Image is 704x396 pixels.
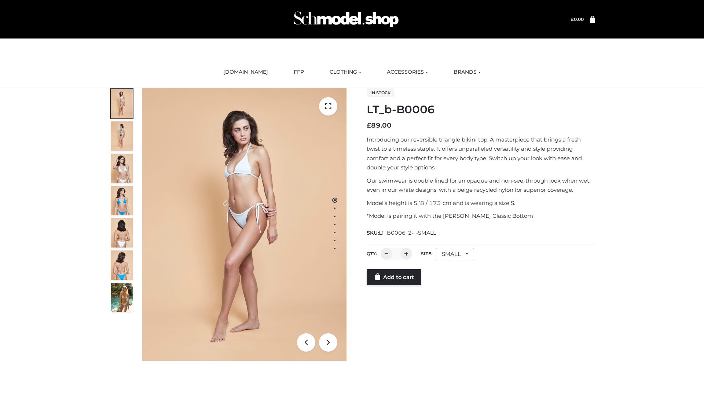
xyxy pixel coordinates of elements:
img: ArielClassicBikiniTop_CloudNine_AzureSky_OW114ECO_2-scaled.jpg [111,121,133,151]
a: [DOMAIN_NAME] [218,64,274,80]
bdi: 0.00 [571,16,584,22]
bdi: 89.00 [367,121,392,129]
label: QTY: [367,251,377,256]
img: ArielClassicBikiniTop_CloudNine_AzureSky_OW114ECO_1 [142,88,346,361]
span: £ [367,121,371,129]
p: Our swimwear is double lined for an opaque and non-see-through look when wet, even in our white d... [367,176,595,195]
img: ArielClassicBikiniTop_CloudNine_AzureSky_OW114ECO_8-scaled.jpg [111,250,133,280]
span: In stock [367,88,394,97]
div: SMALL [436,248,474,260]
p: Model’s height is 5 ‘8 / 173 cm and is wearing a size S. [367,198,595,208]
a: BRANDS [448,64,486,80]
p: *Model is pairing it with the [PERSON_NAME] Classic Bottom [367,211,595,221]
img: ArielClassicBikiniTop_CloudNine_AzureSky_OW114ECO_1-scaled.jpg [111,89,133,118]
h1: LT_b-B0006 [367,103,595,116]
span: LT_B0006_2-_-SMALL [379,230,436,236]
span: £ [571,16,574,22]
a: CLOTHING [324,64,367,80]
img: Schmodel Admin 964 [291,5,401,34]
a: £0.00 [571,16,584,22]
a: Add to cart [367,269,421,285]
a: FFP [288,64,309,80]
img: ArielClassicBikiniTop_CloudNine_AzureSky_OW114ECO_4-scaled.jpg [111,186,133,215]
img: Arieltop_CloudNine_AzureSky2.jpg [111,283,133,312]
img: ArielClassicBikiniTop_CloudNine_AzureSky_OW114ECO_7-scaled.jpg [111,218,133,247]
label: Size: [421,251,432,256]
span: SKU: [367,228,437,237]
a: ACCESSORIES [381,64,433,80]
p: Introducing our reversible triangle bikini top. A masterpiece that brings a fresh twist to a time... [367,135,595,172]
img: ArielClassicBikiniTop_CloudNine_AzureSky_OW114ECO_3-scaled.jpg [111,154,133,183]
